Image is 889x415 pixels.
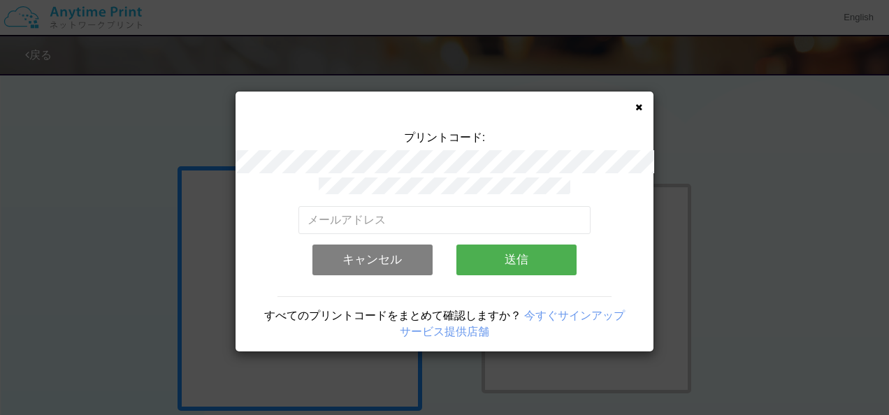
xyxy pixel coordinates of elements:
[264,310,521,321] span: すべてのプリントコードをまとめて確認しますか？
[524,310,625,321] a: 今すぐサインアップ
[312,245,433,275] button: キャンセル
[456,245,577,275] button: 送信
[404,131,485,143] span: プリントコード:
[400,326,489,337] a: サービス提供店舗
[298,206,591,234] input: メールアドレス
